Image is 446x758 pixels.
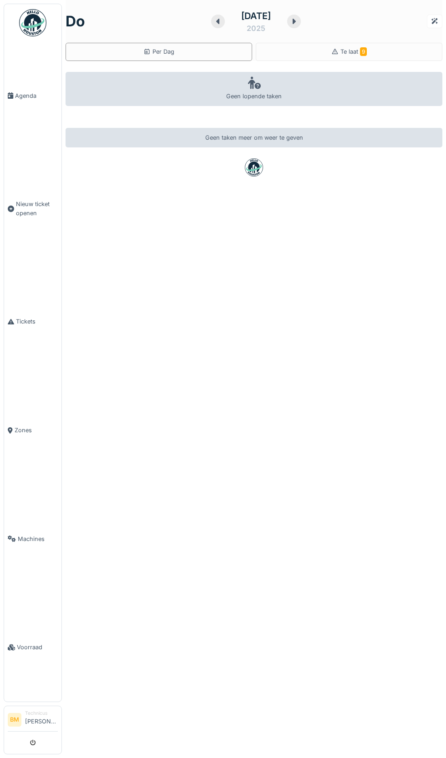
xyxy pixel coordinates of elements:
span: Nieuw ticket openen [16,200,58,217]
a: BM Technicus[PERSON_NAME] [8,710,58,732]
div: Geen taken meer om weer te geven [66,128,442,147]
span: Voorraad [17,643,58,652]
a: Agenda [4,41,61,150]
div: 2025 [247,23,265,34]
span: Zones [15,426,58,435]
div: Per Dag [143,47,174,56]
a: Machines [4,485,61,593]
span: Te laat [340,48,367,55]
span: 9 [360,47,367,56]
div: Geen lopende taken [66,72,442,106]
a: Tickets [4,268,61,376]
img: badge-BVDL4wpA.svg [245,158,263,177]
div: Technicus [25,710,58,717]
li: [PERSON_NAME] [25,710,58,729]
a: Zones [4,376,61,485]
a: Voorraad [4,593,61,702]
img: Badge_color-CXgf-gQk.svg [19,9,46,36]
h1: do [66,13,85,30]
li: BM [8,713,21,727]
div: [DATE] [241,9,271,23]
span: Machines [18,535,58,543]
a: Nieuw ticket openen [4,150,61,268]
span: Agenda [15,91,58,100]
span: Tickets [16,317,58,326]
